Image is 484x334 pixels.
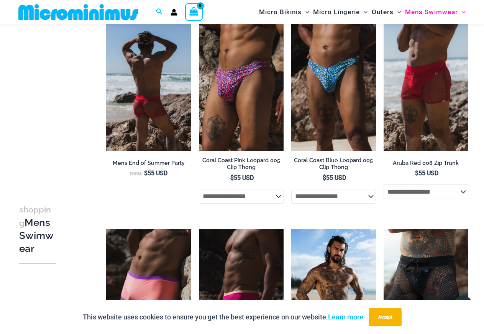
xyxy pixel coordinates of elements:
span: From: [130,171,142,176]
a: Aruba Red 008 Zip Trunk 05Aruba Red 008 Zip Trunk 04Aruba Red 008 Zip Trunk 04 [384,24,468,151]
a: OutersMenu ToggleMenu Toggle [370,2,403,22]
h2: Coral Coast Pink Leopard 005 Clip Thong [199,157,284,171]
a: Mens End of Summer Party [106,160,191,169]
h2: Aruba Red 008 Zip Trunk [384,160,468,167]
span: Micro Lingerie [313,2,360,22]
span: $ [323,174,326,181]
img: Coral Coast Blue Leopard 005 Clip Thong 05 [291,24,376,151]
img: Aruba Red 008 Zip Trunk 03 [106,24,191,151]
h3: Mens Swimwear [19,203,56,255]
bdi: 55 USD [230,174,254,181]
a: View Shopping Cart, empty [185,3,203,21]
iframe: TrustedSite Certified [19,26,88,179]
a: Micro BikinisMenu ToggleMenu Toggle [257,2,311,22]
h2: Mens End of Summer Party [106,160,191,167]
span: Outers [372,2,394,22]
span: Menu Toggle [360,2,368,22]
a: Coral Coast Pink Leopard 005 Clip Thong [199,157,284,174]
bdi: 55 USD [415,169,438,177]
span: Menu Toggle [302,2,309,22]
bdi: 55 USD [323,174,346,181]
span: Micro Bikinis [259,2,302,22]
a: Learn more [328,313,363,321]
a: Coral Coast Blue Leopard 005 Clip Thong [291,157,376,174]
a: Search icon link [156,7,163,17]
img: MM SHOP LOGO FLAT [15,3,141,21]
a: Micro LingerieMenu ToggleMenu Toggle [311,2,369,22]
span: Menu Toggle [458,2,466,22]
span: Mens Swimwear [405,2,458,22]
a: Coral Coast Pink Leopard 005 Clip Thong 01Coral Coast Pink Leopard 005 Clip Thong 02Coral Coast P... [199,24,284,151]
span: Menu Toggle [394,2,401,22]
h2: Coral Coast Blue Leopard 005 Clip Thong [291,157,376,171]
p: This website uses cookies to ensure you get the best experience on our website. [83,311,363,323]
a: Coral Coast Blue Leopard 005 Clip Thong 05Coral Coast Blue Leopard 005 Clip Thong 04Coral Coast B... [291,24,376,151]
span: shopping [19,205,51,228]
span: $ [144,169,148,177]
span: $ [415,169,418,177]
a: Mens SwimwearMenu ToggleMenu Toggle [403,2,468,22]
a: Aruba Red 008 Zip Trunk [384,160,468,169]
bdi: 55 USD [144,169,167,177]
img: Coral Coast Pink Leopard 005 Clip Thong 01 [199,24,284,151]
nav: Site Navigation [256,1,469,23]
img: Aruba Red 008 Zip Trunk 05 [384,24,468,151]
button: Accept [369,308,402,326]
a: Aruba Red 008 Zip Trunk 02v2Aruba Red 008 Zip Trunk 03Aruba Red 008 Zip Trunk 03 [106,24,191,151]
span: $ [230,174,234,181]
a: Account icon link [171,9,177,16]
